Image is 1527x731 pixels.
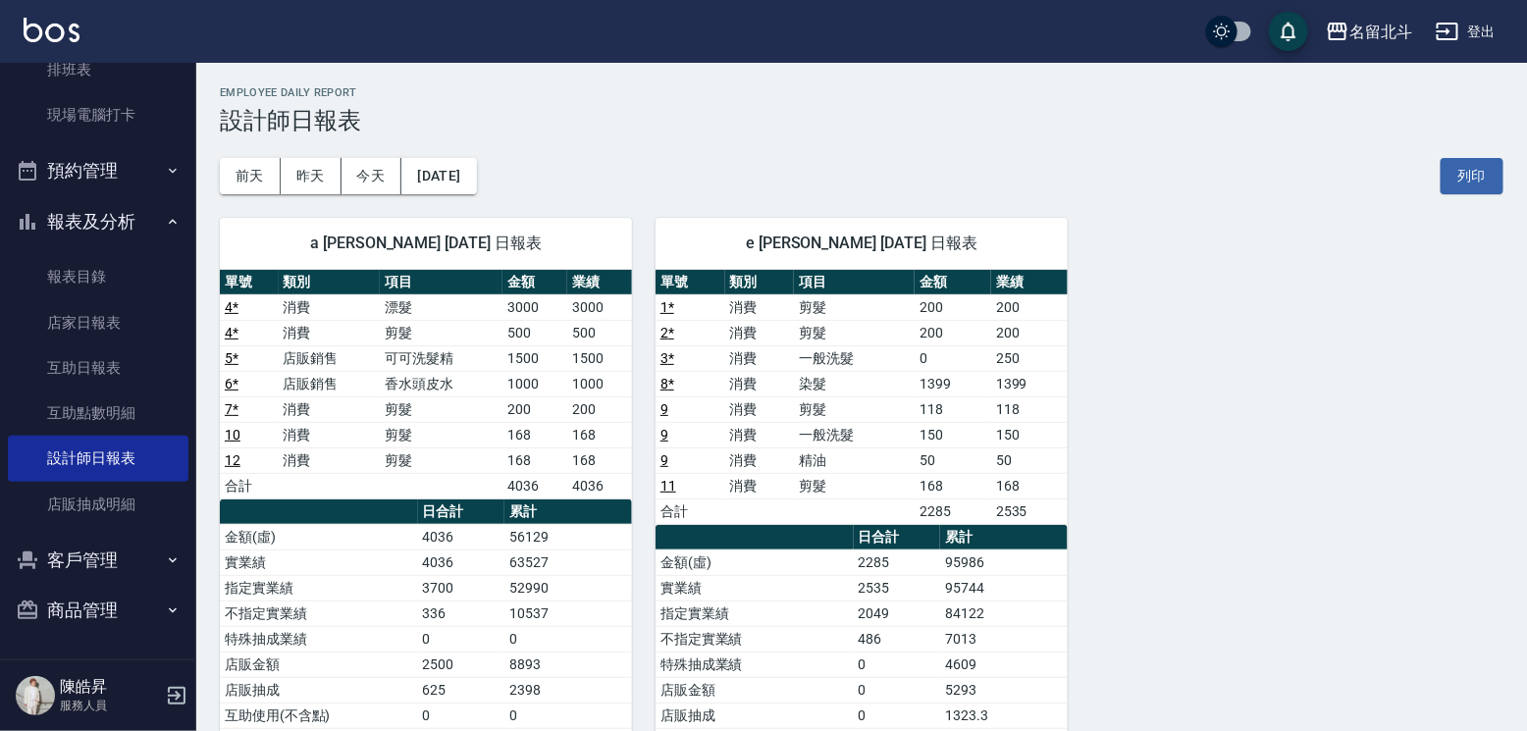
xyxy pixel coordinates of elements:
[504,626,632,652] td: 0
[418,575,505,600] td: 3700
[656,575,854,600] td: 實業績
[854,626,941,652] td: 486
[794,270,915,295] th: 項目
[915,498,991,524] td: 2285
[725,473,795,498] td: 消費
[8,196,188,247] button: 報表及分析
[502,473,567,498] td: 4036
[502,294,567,320] td: 3000
[220,107,1503,134] h3: 設計師日報表
[504,677,632,703] td: 2398
[8,535,188,586] button: 客戶管理
[418,524,505,549] td: 4036
[794,294,915,320] td: 剪髮
[1269,12,1308,51] button: save
[380,371,502,396] td: 香水頭皮水
[725,422,795,447] td: 消費
[279,371,380,396] td: 店販銷售
[854,525,941,550] th: 日合計
[8,300,188,345] a: 店家日報表
[794,473,915,498] td: 剪髮
[220,473,279,498] td: 合計
[915,473,991,498] td: 168
[991,422,1068,447] td: 150
[279,270,380,295] th: 類別
[991,447,1068,473] td: 50
[8,585,188,636] button: 商品管理
[940,600,1068,626] td: 84122
[656,652,854,677] td: 特殊抽成業績
[220,575,418,600] td: 指定實業績
[567,371,632,396] td: 1000
[725,270,795,295] th: 類別
[502,447,567,473] td: 168
[991,294,1068,320] td: 200
[567,270,632,295] th: 業績
[854,703,941,728] td: 0
[504,549,632,575] td: 63527
[220,600,418,626] td: 不指定實業績
[794,447,915,473] td: 精油
[279,396,380,422] td: 消費
[279,422,380,447] td: 消費
[502,396,567,422] td: 200
[502,345,567,371] td: 1500
[16,676,55,715] img: Person
[380,345,502,371] td: 可可洗髮精
[915,345,991,371] td: 0
[8,345,188,391] a: 互助日報表
[504,703,632,728] td: 0
[502,422,567,447] td: 168
[660,427,668,443] a: 9
[656,498,725,524] td: 合計
[940,549,1068,575] td: 95986
[1318,12,1420,52] button: 名留北斗
[567,345,632,371] td: 1500
[418,703,505,728] td: 0
[940,652,1068,677] td: 4609
[220,270,632,499] table: a dense table
[725,345,795,371] td: 消費
[281,158,342,194] button: 昨天
[794,396,915,422] td: 剪髮
[854,677,941,703] td: 0
[725,371,795,396] td: 消費
[991,371,1068,396] td: 1399
[991,473,1068,498] td: 168
[24,18,79,42] img: Logo
[915,447,991,473] td: 50
[8,436,188,481] a: 設計師日報表
[220,86,1503,99] h2: Employee Daily Report
[401,158,476,194] button: [DATE]
[991,270,1068,295] th: 業績
[380,396,502,422] td: 剪髮
[915,422,991,447] td: 150
[725,447,795,473] td: 消費
[915,270,991,295] th: 金額
[660,478,676,494] a: 11
[725,320,795,345] td: 消費
[504,499,632,525] th: 累計
[660,452,668,468] a: 9
[656,677,854,703] td: 店販金額
[679,234,1044,253] span: e [PERSON_NAME] [DATE] 日報表
[243,234,608,253] span: a [PERSON_NAME] [DATE] 日報表
[502,270,567,295] th: 金額
[991,320,1068,345] td: 200
[656,270,725,295] th: 單號
[504,652,632,677] td: 8893
[8,47,188,92] a: 排班表
[567,473,632,498] td: 4036
[915,371,991,396] td: 1399
[991,498,1068,524] td: 2535
[567,396,632,422] td: 200
[1441,158,1503,194] button: 列印
[725,294,795,320] td: 消費
[1428,14,1503,50] button: 登出
[220,549,418,575] td: 實業績
[380,422,502,447] td: 剪髮
[656,270,1068,525] table: a dense table
[991,396,1068,422] td: 118
[794,345,915,371] td: 一般洗髮
[567,447,632,473] td: 168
